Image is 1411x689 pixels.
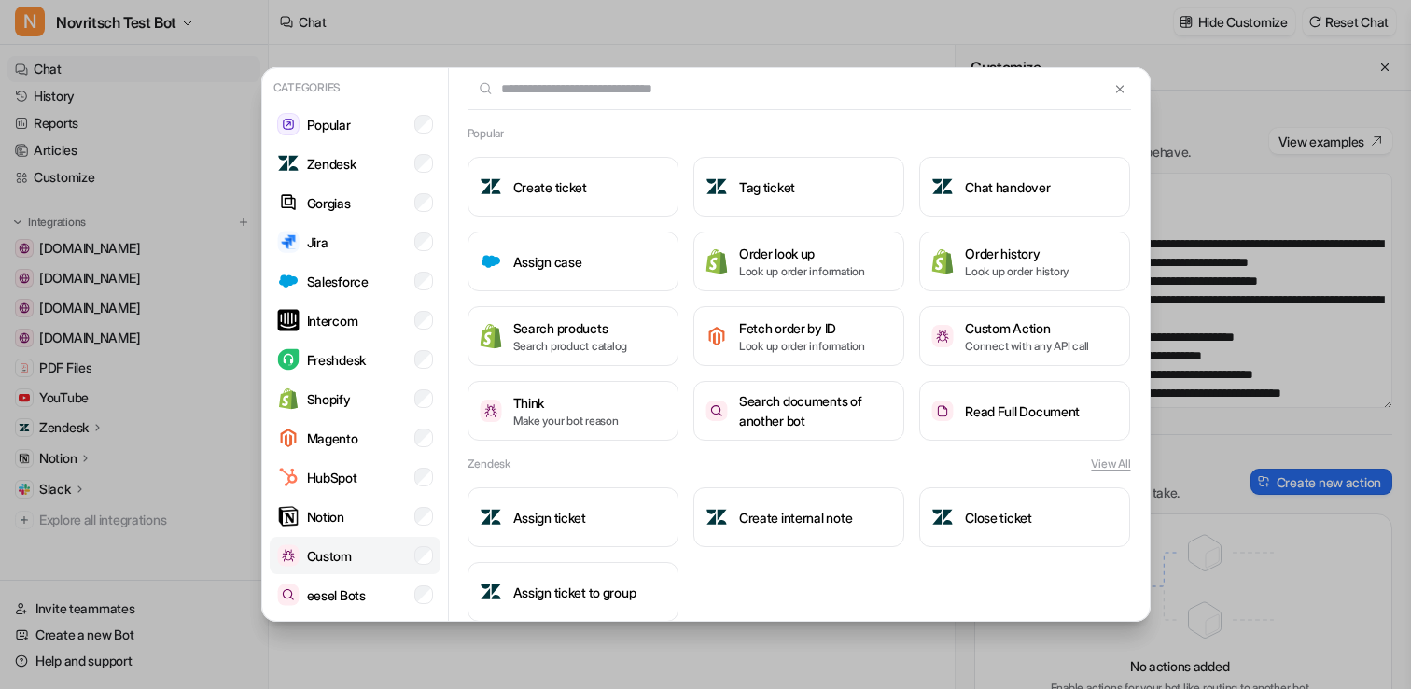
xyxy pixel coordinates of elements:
[513,252,582,272] h3: Assign case
[965,263,1069,280] p: Look up order history
[739,338,865,355] p: Look up order information
[739,391,892,430] h3: Search documents of another bot
[919,232,1130,291] button: Order historyOrder historyLook up order history
[480,176,502,198] img: Create ticket
[307,193,351,213] p: Gorgias
[468,232,678,291] button: Assign caseAssign case
[965,177,1050,197] h3: Chat handover
[705,248,728,274] img: Order look up
[468,562,678,622] button: Assign ticket to groupAssign ticket to group
[468,381,678,441] button: ThinkThinkMake your bot reason
[931,325,954,346] img: Custom Action
[513,338,628,355] p: Search product catalog
[513,583,636,602] h3: Assign ticket to group
[307,232,328,252] p: Jira
[307,311,358,330] p: Intercom
[480,581,502,603] img: Assign ticket to group
[513,508,586,527] h3: Assign ticket
[693,381,904,441] button: Search documents of another botSearch documents of another bot
[693,487,904,547] button: Create internal noteCreate internal note
[705,506,728,528] img: Create internal note
[270,76,440,100] p: Categories
[919,157,1130,217] button: Chat handoverChat handover
[739,244,865,263] h3: Order look up
[739,508,852,527] h3: Create internal note
[307,507,344,527] p: Notion
[965,244,1069,263] h3: Order history
[468,125,504,142] h2: Popular
[307,272,369,291] p: Salesforce
[693,306,904,366] button: Fetch order by IDFetch order by IDLook up order information
[705,325,728,347] img: Fetch order by ID
[919,381,1130,441] button: Read Full DocumentRead Full Document
[307,350,366,370] p: Freshdesk
[513,318,628,338] h3: Search products
[693,157,904,217] button: Tag ticketTag ticket
[468,456,510,472] h2: Zendesk
[965,338,1089,355] p: Connect with any API call
[513,393,619,413] h3: Think
[931,176,954,198] img: Chat handover
[705,176,728,198] img: Tag ticket
[965,318,1089,338] h3: Custom Action
[919,487,1130,547] button: Close ticketClose ticket
[307,546,352,566] p: Custom
[739,263,865,280] p: Look up order information
[965,401,1080,421] h3: Read Full Document
[931,248,954,274] img: Order history
[705,401,728,422] img: Search documents of another bot
[468,157,678,217] button: Create ticketCreate ticket
[931,506,954,528] img: Close ticket
[965,508,1032,527] h3: Close ticket
[739,318,865,338] h3: Fetch order by ID
[307,585,366,605] p: eesel Bots
[480,400,502,421] img: Think
[468,306,678,366] button: Search productsSearch productsSearch product catalog
[307,429,358,448] p: Magento
[468,487,678,547] button: Assign ticketAssign ticket
[513,413,619,429] p: Make your bot reason
[693,232,904,291] button: Order look upOrder look upLook up order information
[1091,456,1130,472] button: View All
[919,306,1130,366] button: Custom ActionCustom ActionConnect with any API call
[307,389,351,409] p: Shopify
[931,401,954,422] img: Read Full Document
[480,323,502,348] img: Search products
[307,154,356,174] p: Zendesk
[513,177,587,197] h3: Create ticket
[307,115,351,134] p: Popular
[307,468,357,487] p: HubSpot
[480,250,502,273] img: Assign case
[480,506,502,528] img: Assign ticket
[739,177,795,197] h3: Tag ticket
